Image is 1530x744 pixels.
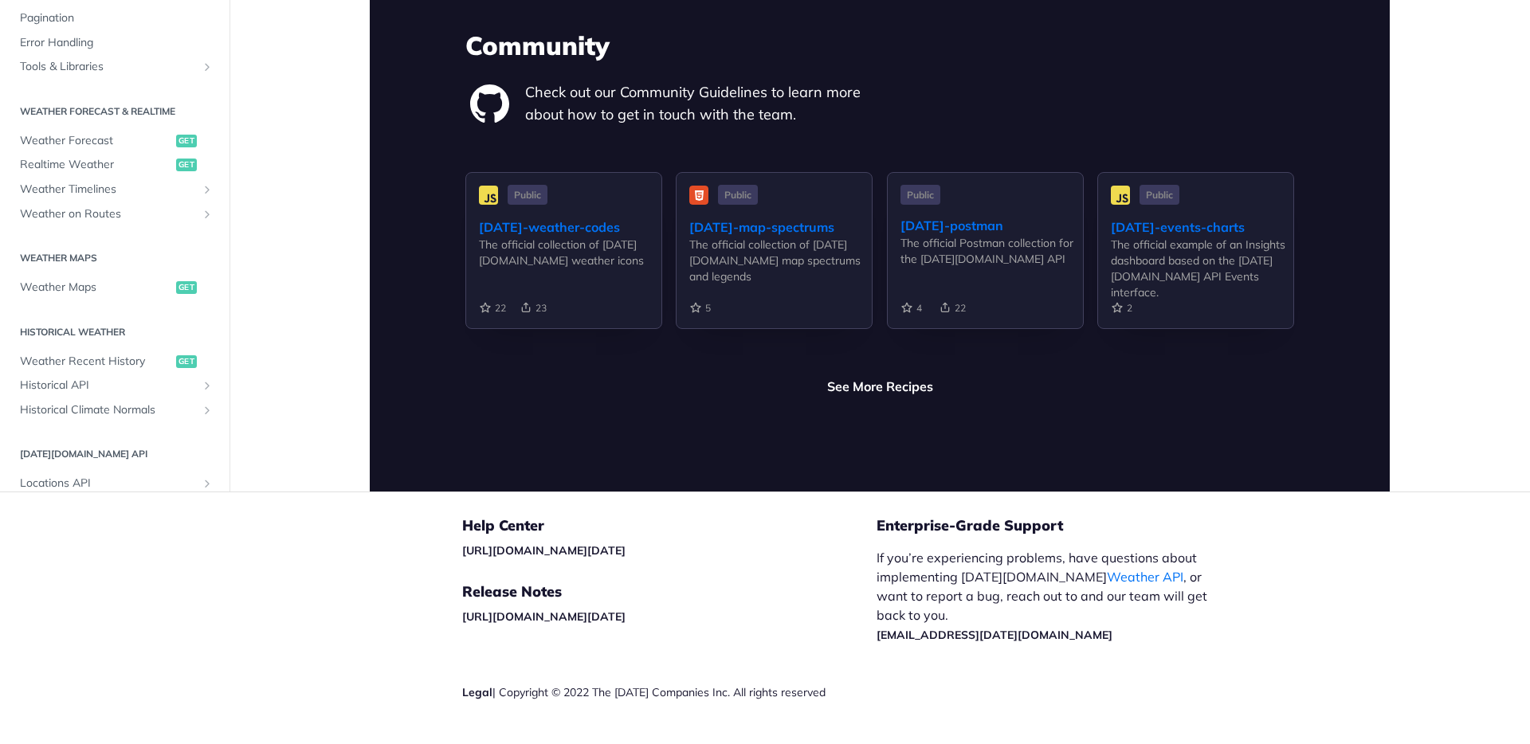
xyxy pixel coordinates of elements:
span: get [176,281,197,294]
span: Error Handling [20,35,214,51]
a: Public [DATE]-weather-codes The official collection of [DATE][DOMAIN_NAME] weather icons [465,172,662,354]
h2: Weather Forecast & realtime [12,104,218,119]
div: [DATE]-events-charts [1111,217,1293,237]
button: Show subpages for Historical API [201,379,214,392]
span: get [176,159,197,171]
a: [EMAIL_ADDRESS][DATE][DOMAIN_NAME] [877,628,1112,642]
span: Weather on Routes [20,206,197,221]
h5: Release Notes [462,582,877,601]
span: Public [718,185,758,205]
span: Pagination [20,10,214,26]
button: Show subpages for Weather on Routes [201,207,214,220]
span: Realtime Weather [20,157,172,173]
a: Weather Forecastget [12,129,218,153]
a: Pagination [12,6,218,30]
span: get [176,354,197,367]
div: | Copyright © 2022 The [DATE] Companies Inc. All rights reserved [462,684,877,700]
a: Weather TimelinesShow subpages for Weather Timelines [12,178,218,202]
a: Weather on RoutesShow subpages for Weather on Routes [12,202,218,225]
a: [URL][DOMAIN_NAME][DATE] [462,609,626,624]
span: Weather Forecast [20,133,172,149]
a: Weather API [1107,569,1183,585]
div: The official collection of [DATE][DOMAIN_NAME] map spectrums and legends [689,237,872,284]
div: The official collection of [DATE][DOMAIN_NAME] weather icons [479,237,661,268]
h5: Enterprise-Grade Support [877,516,1249,535]
span: get [176,135,197,147]
h3: Community [465,28,1294,63]
h2: Historical Weather [12,324,218,339]
a: [URL][DOMAIN_NAME][DATE] [462,543,626,558]
a: Public [DATE]-events-charts The official example of an Insights dashboard based on the [DATE][DOM... [1097,172,1294,354]
a: Realtime Weatherget [12,153,218,177]
a: Legal [462,685,492,699]
button: Show subpages for Historical Climate Normals [201,404,214,417]
p: If you’re experiencing problems, have questions about implementing [DATE][DOMAIN_NAME] , or want ... [877,548,1224,644]
a: Error Handling [12,31,218,55]
span: Weather Timelines [20,182,197,198]
h5: Help Center [462,516,877,535]
span: Weather Maps [20,280,172,296]
span: Locations API [20,476,197,491]
div: [DATE]-map-spectrums [689,217,872,237]
a: Weather Mapsget [12,276,218,300]
span: Historical Climate Normals [20,402,197,418]
button: Show subpages for Locations API [201,477,214,490]
button: Show subpages for Weather Timelines [201,183,214,196]
span: Historical API [20,378,197,394]
div: [DATE]-postman [900,216,1083,235]
div: The official Postman collection for the [DATE][DOMAIN_NAME] API [900,235,1083,267]
span: Public [900,185,940,205]
button: Show subpages for Tools & Libraries [201,61,214,73]
div: The official example of an Insights dashboard based on the [DATE][DOMAIN_NAME] API Events interface. [1111,237,1293,300]
a: Historical Climate NormalsShow subpages for Historical Climate Normals [12,398,218,422]
a: See More Recipes [827,377,933,396]
a: Public [DATE]-map-spectrums The official collection of [DATE][DOMAIN_NAME] map spectrums and legends [676,172,873,354]
span: Tools & Libraries [20,59,197,75]
h2: Weather Maps [12,251,218,265]
a: Historical APIShow subpages for Historical API [12,374,218,397]
a: Public [DATE]-postman The official Postman collection for the [DATE][DOMAIN_NAME] API [887,172,1084,354]
a: Weather Recent Historyget [12,349,218,373]
a: Tools & LibrariesShow subpages for Tools & Libraries [12,55,218,79]
span: Public [508,185,547,205]
p: Check out our Community Guidelines to learn more about how to get in touch with the team. [525,81,880,126]
h2: [DATE][DOMAIN_NAME] API [12,447,218,461]
span: Weather Recent History [20,353,172,369]
div: [DATE]-weather-codes [479,217,661,237]
span: Public [1140,185,1179,205]
a: Locations APIShow subpages for Locations API [12,472,218,495]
